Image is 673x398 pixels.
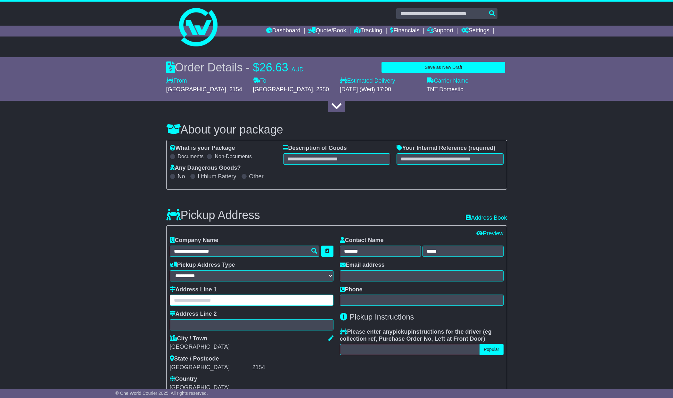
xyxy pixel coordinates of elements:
label: Please enter any instructions for the driver ( ) [340,329,504,342]
h3: About your package [166,123,507,136]
label: Email address [340,262,385,269]
div: [GEOGRAPHIC_DATA] [170,344,333,351]
label: Pickup Address Type [170,262,235,269]
span: [GEOGRAPHIC_DATA] [166,86,226,93]
label: No [178,173,185,180]
label: Your Internal Reference (required) [397,145,496,152]
a: Financials [390,26,419,37]
label: Contact Name [340,237,384,244]
span: Pickup Instructions [349,313,414,321]
span: AUD [291,66,304,73]
button: Popular [480,344,503,355]
h3: Pickup Address [166,209,260,222]
label: Company Name [170,237,218,244]
span: [GEOGRAPHIC_DATA] [253,86,313,93]
label: State / Postcode [170,355,219,362]
label: Phone [340,286,363,293]
label: To [253,77,267,85]
button: Save as New Draft [382,62,505,73]
a: Preview [476,230,503,237]
label: What is your Package [170,145,235,152]
span: pickup [393,329,411,335]
span: $ [253,61,259,74]
label: Non-Documents [215,153,252,159]
label: Country [170,376,197,383]
span: , 2350 [313,86,329,93]
span: 26.63 [259,61,288,74]
a: Support [427,26,453,37]
label: From [166,77,187,85]
div: [DATE] (Wed) 17:00 [340,86,420,93]
label: Estimated Delivery [340,77,420,85]
label: Description of Goods [283,145,347,152]
span: © One World Courier 2025. All rights reserved. [115,391,208,396]
label: Any Dangerous Goods? [170,165,241,172]
label: Documents [178,153,204,159]
span: , 2154 [226,86,242,93]
label: Lithium Battery [198,173,236,180]
a: Address Book [466,215,507,222]
label: City / Town [170,335,208,342]
a: Dashboard [266,26,300,37]
div: [GEOGRAPHIC_DATA] [170,364,251,371]
div: Order Details - [166,61,304,74]
span: eg collection ref, Purchase Order No, Left at Front Door [340,329,492,342]
label: Other [249,173,264,180]
label: Address Line 2 [170,311,217,318]
label: Carrier Name [427,77,469,85]
label: Address Line 1 [170,286,217,293]
a: Tracking [354,26,382,37]
div: TNT Domestic [427,86,507,93]
a: Settings [461,26,489,37]
div: 2154 [252,364,333,371]
a: Quote/Book [308,26,346,37]
span: [GEOGRAPHIC_DATA] [170,384,230,391]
